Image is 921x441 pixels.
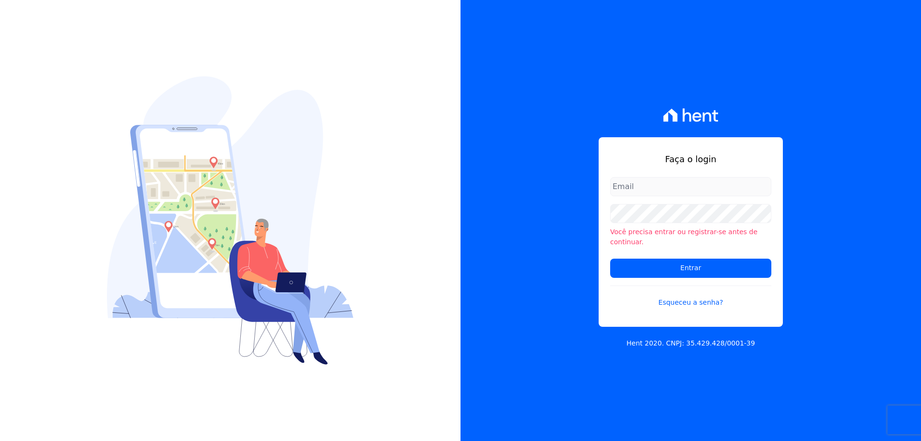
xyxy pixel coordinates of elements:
input: Entrar [610,259,771,278]
li: Você precisa entrar ou registrar-se antes de continuar. [610,227,771,247]
h1: Faça o login [610,153,771,166]
p: Hent 2020. CNPJ: 35.429.428/0001-39 [626,338,755,348]
img: Login [107,76,354,365]
input: Email [610,177,771,196]
a: Esqueceu a senha? [610,286,771,308]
